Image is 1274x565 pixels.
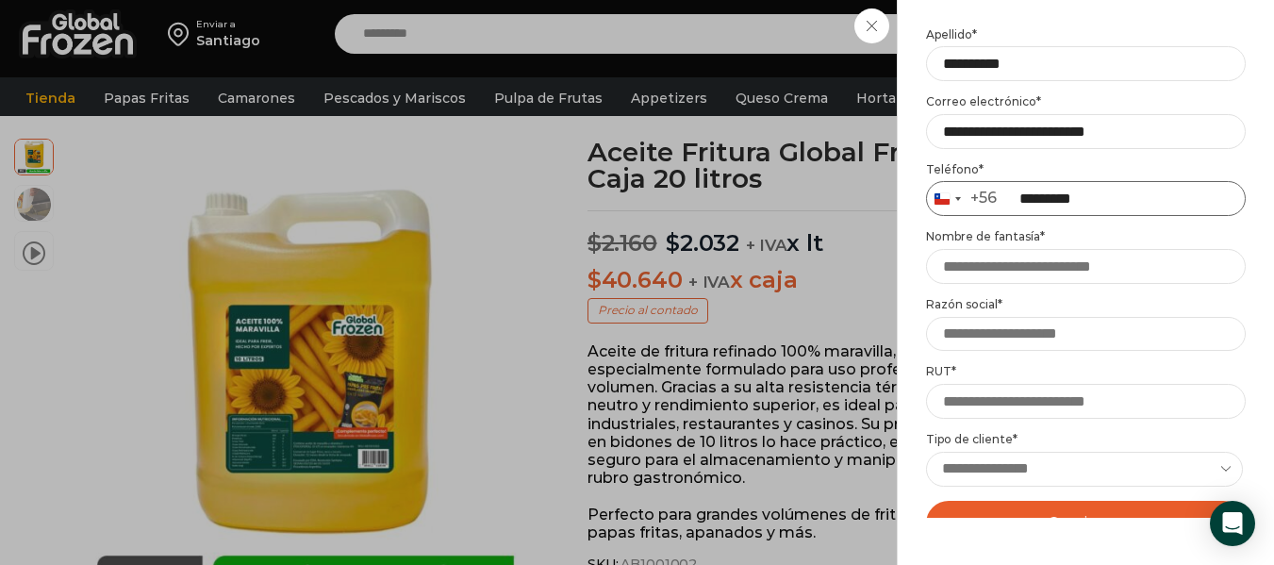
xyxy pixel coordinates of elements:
button: Selected country [927,182,997,215]
div: Open Intercom Messenger [1210,501,1255,546]
button: Continuar [926,501,1246,546]
label: Correo electrónico [926,94,1246,109]
div: +56 [970,189,997,208]
label: RUT [926,364,1246,379]
label: Apellido [926,27,1246,42]
label: Teléfono [926,162,1246,177]
label: Nombre de fantasía [926,229,1246,244]
label: Tipo de cliente [926,432,1246,447]
label: Razón social [926,297,1246,312]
